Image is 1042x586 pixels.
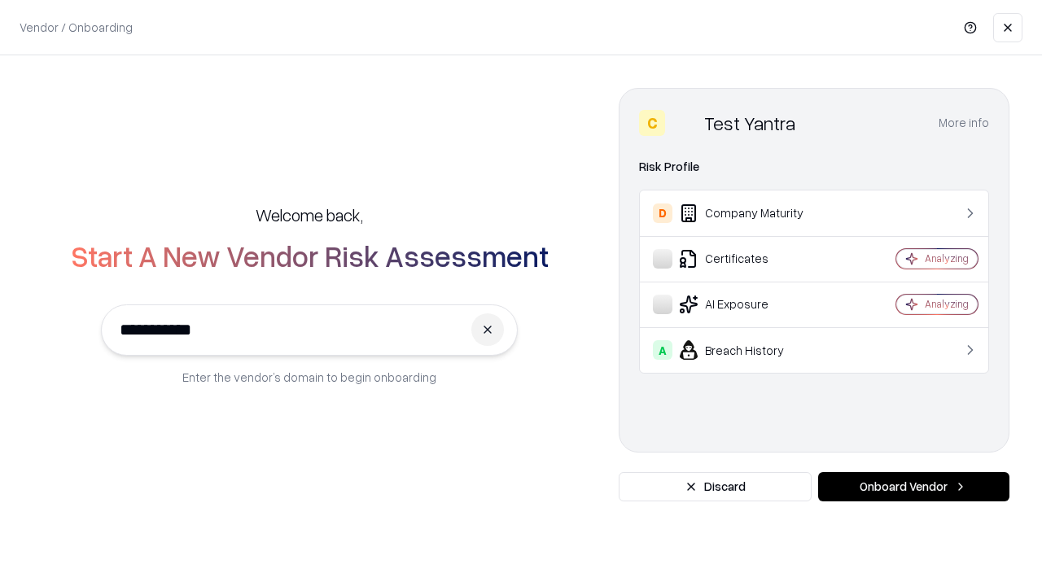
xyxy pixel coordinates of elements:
div: Analyzing [925,297,969,311]
div: A [653,340,672,360]
div: Breach History [653,340,847,360]
button: Discard [619,472,812,501]
div: D [653,203,672,223]
div: Analyzing [925,251,969,265]
p: Vendor / Onboarding [20,19,133,36]
div: AI Exposure [653,295,847,314]
div: Risk Profile [639,157,989,177]
div: Certificates [653,249,847,269]
p: Enter the vendor’s domain to begin onboarding [182,369,436,386]
div: Test Yantra [704,110,795,136]
div: Company Maturity [653,203,847,223]
h2: Start A New Vendor Risk Assessment [71,239,549,272]
button: More info [939,108,989,138]
img: Test Yantra [672,110,698,136]
div: C [639,110,665,136]
button: Onboard Vendor [818,472,1009,501]
h5: Welcome back, [256,203,363,226]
